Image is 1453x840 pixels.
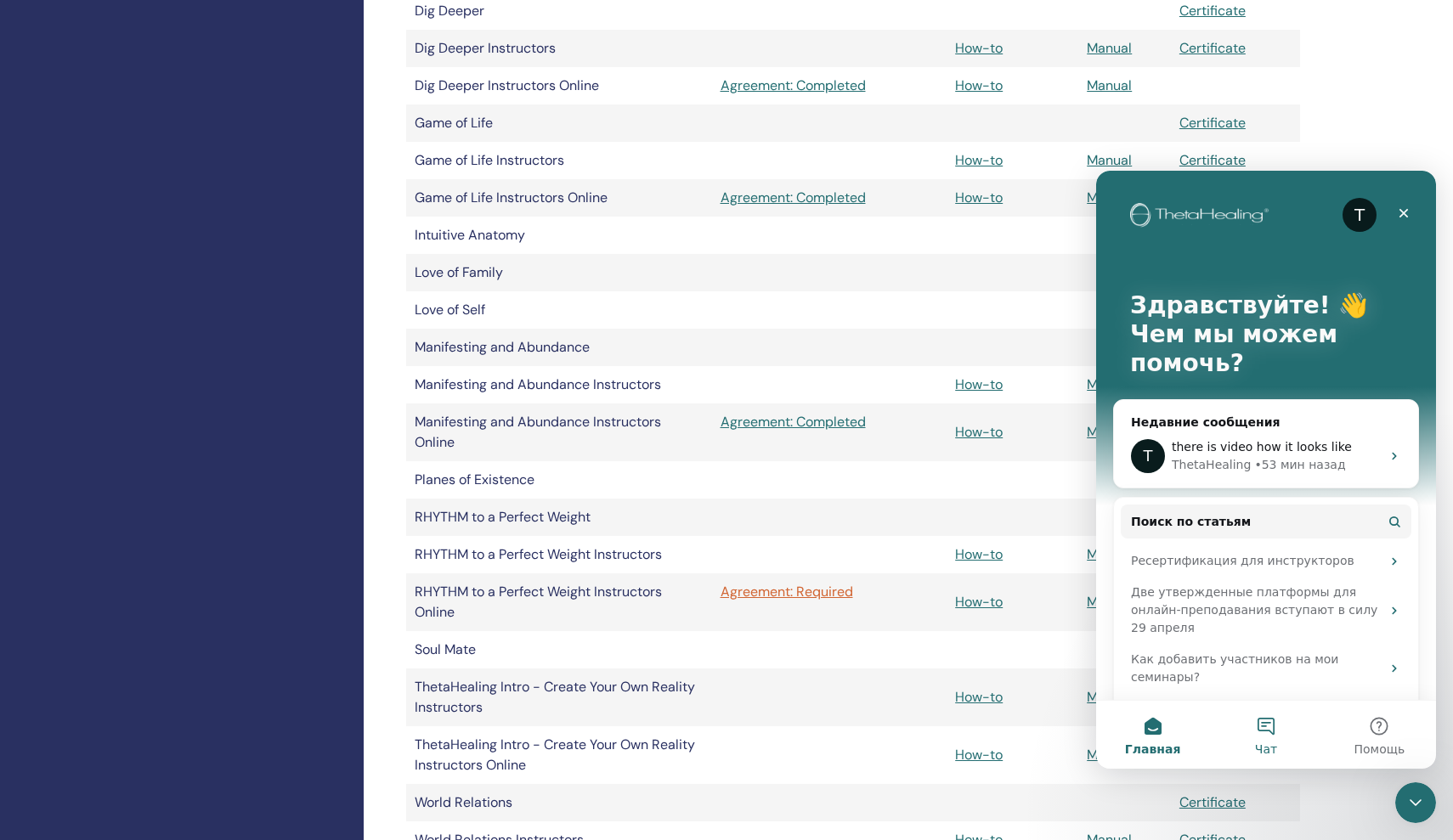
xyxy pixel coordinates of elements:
[406,67,712,104] td: Dig Deeper Instructors Online
[1087,688,1132,706] a: Manual
[1087,375,1132,393] a: Manual
[406,573,712,631] td: RHYTHM to a Perfect Weight Instructors Online
[955,423,1003,441] a: How-to
[406,329,712,366] td: Manifesting and Abundance
[1087,423,1132,441] a: Manual
[1179,793,1246,811] a: Certificate
[406,291,712,329] td: Love of Self
[406,104,712,142] td: Game of Life
[1087,746,1132,764] a: Manual
[406,30,712,67] td: Dig Deeper Instructors
[955,151,1003,169] a: How-to
[406,784,712,821] td: World Relations
[406,217,712,254] td: Intuitive Anatomy
[721,412,939,432] a: Agreement: Completed
[955,593,1003,611] a: How-to
[1179,114,1246,132] a: Certificate
[406,726,712,784] td: ThetaHealing Intro - Create Your Own Reality Instructors Online
[406,403,712,461] td: Manifesting and Abundance Instructors Online
[1087,545,1132,563] a: Manual
[406,366,712,403] td: Manifesting and Abundance Instructors
[406,536,712,573] td: RHYTHM to a Perfect Weight Instructors
[1179,151,1246,169] a: Certificate
[1087,189,1132,206] a: Manual
[406,179,712,217] td: Game of Life Instructors Online
[406,142,712,179] td: Game of Life Instructors
[955,688,1003,706] a: How-to
[1179,39,1246,57] a: Certificate
[1395,782,1436,823] iframe: Intercom live chat
[721,76,939,96] a: Agreement: Completed
[406,254,712,291] td: Love of Family
[721,188,939,208] a: Agreement: Completed
[406,631,712,668] td: Soul Mate
[1096,171,1436,769] iframe: Intercom live chat
[406,461,712,499] td: Planes of Existence
[955,375,1003,393] a: How-to
[1087,39,1132,57] a: Manual
[955,746,1003,764] a: How-to
[955,39,1003,57] a: How-to
[721,582,939,602] a: Agreement: Required
[406,668,712,726] td: ThetaHealing Intro - Create Your Own Reality Instructors
[1179,2,1246,20] a: Certificate
[955,76,1003,94] a: How-to
[406,499,712,536] td: RHYTHM to a Perfect Weight
[955,189,1003,206] a: How-to
[955,545,1003,563] a: How-to
[1087,593,1132,611] a: Manual
[1087,76,1132,94] a: Manual
[1087,151,1132,169] a: Manual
